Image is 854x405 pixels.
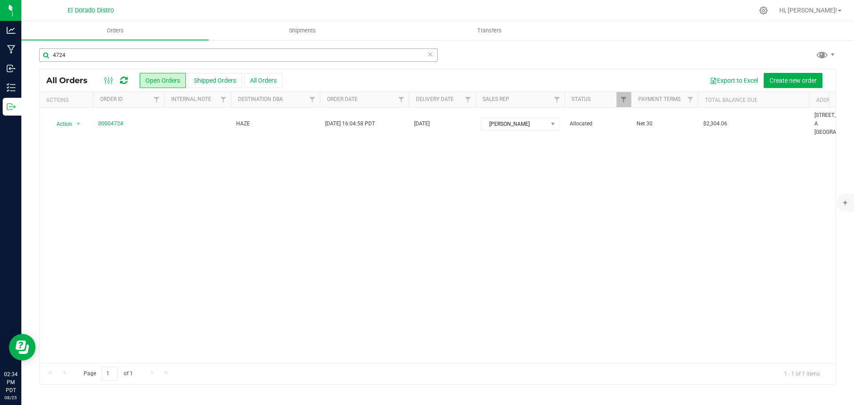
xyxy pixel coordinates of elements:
[238,96,283,102] a: Destination DBA
[9,334,36,361] iframe: Resource center
[98,120,123,128] a: 00004724
[483,96,509,102] a: Sales Rep
[396,21,583,40] a: Transfers
[76,367,140,381] span: Page of 1
[427,48,433,60] span: Clear
[777,367,827,380] span: 1 - 1 of 1 items
[7,26,16,35] inline-svg: Analytics
[48,118,73,130] span: Action
[465,27,514,35] span: Transfers
[572,96,591,102] a: Status
[216,92,231,107] a: Filter
[305,92,320,107] a: Filter
[481,118,548,130] span: [PERSON_NAME]
[244,73,282,88] button: All Orders
[68,7,114,14] span: El Dorado Distro
[149,92,164,107] a: Filter
[21,21,209,40] a: Orders
[95,27,136,35] span: Orders
[7,64,16,73] inline-svg: Inbound
[188,73,242,88] button: Shipped Orders
[277,27,328,35] span: Shipments
[7,45,16,54] inline-svg: Manufacturing
[4,370,17,394] p: 02:34 PM PDT
[171,96,211,102] a: Internal Note
[325,120,375,128] span: [DATE] 16:04:58 PDT
[46,97,89,103] div: Actions
[7,83,16,92] inline-svg: Inventory
[703,120,727,128] span: $2,304.06
[683,92,698,107] a: Filter
[698,92,809,108] th: Total Balance Due
[416,96,454,102] a: Delivery Date
[638,96,681,102] a: Payment Terms
[616,92,631,107] a: Filter
[550,92,564,107] a: Filter
[327,96,358,102] a: Order Date
[394,92,409,107] a: Filter
[209,21,396,40] a: Shipments
[704,73,764,88] button: Export to Excel
[779,7,837,14] span: Hi, [PERSON_NAME]!
[4,394,17,401] p: 08/25
[39,48,438,62] input: Search Order ID, Destination, Customer PO...
[414,120,430,128] span: [DATE]
[7,102,16,111] inline-svg: Outbound
[758,6,769,15] div: Manage settings
[570,120,626,128] span: Allocated
[769,77,817,84] span: Create new order
[102,367,118,381] input: 1
[236,120,314,128] span: HAZE
[100,96,123,102] a: Order ID
[636,120,693,128] span: Net 30
[461,92,475,107] a: Filter
[140,73,186,88] button: Open Orders
[46,76,97,85] span: All Orders
[73,118,84,130] span: select
[764,73,822,88] button: Create new order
